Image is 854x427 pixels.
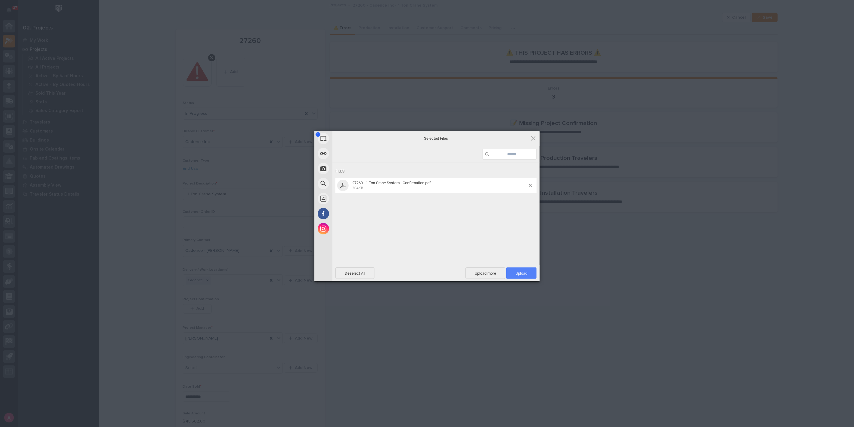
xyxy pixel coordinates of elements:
[352,181,431,185] span: 27260 - 1 Ton Crane System - Confirmation.pdf
[314,206,386,221] div: Facebook
[316,132,320,137] span: 1
[314,191,386,206] div: Unsplash
[314,221,386,236] div: Instagram
[352,186,363,190] span: 304KB
[314,161,386,176] div: Take Photo
[465,267,505,279] span: Upload more
[506,267,537,279] span: Upload
[350,181,529,191] span: 27260 - 1 Ton Crane System - Confirmation.pdf
[335,267,374,279] span: Deselect All
[516,271,527,276] span: Upload
[335,166,537,177] div: Files
[314,146,386,161] div: Link (URL)
[530,135,537,142] span: Click here or hit ESC to close picker
[376,136,496,141] span: Selected Files
[314,131,386,146] div: My Device
[314,176,386,191] div: Web Search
